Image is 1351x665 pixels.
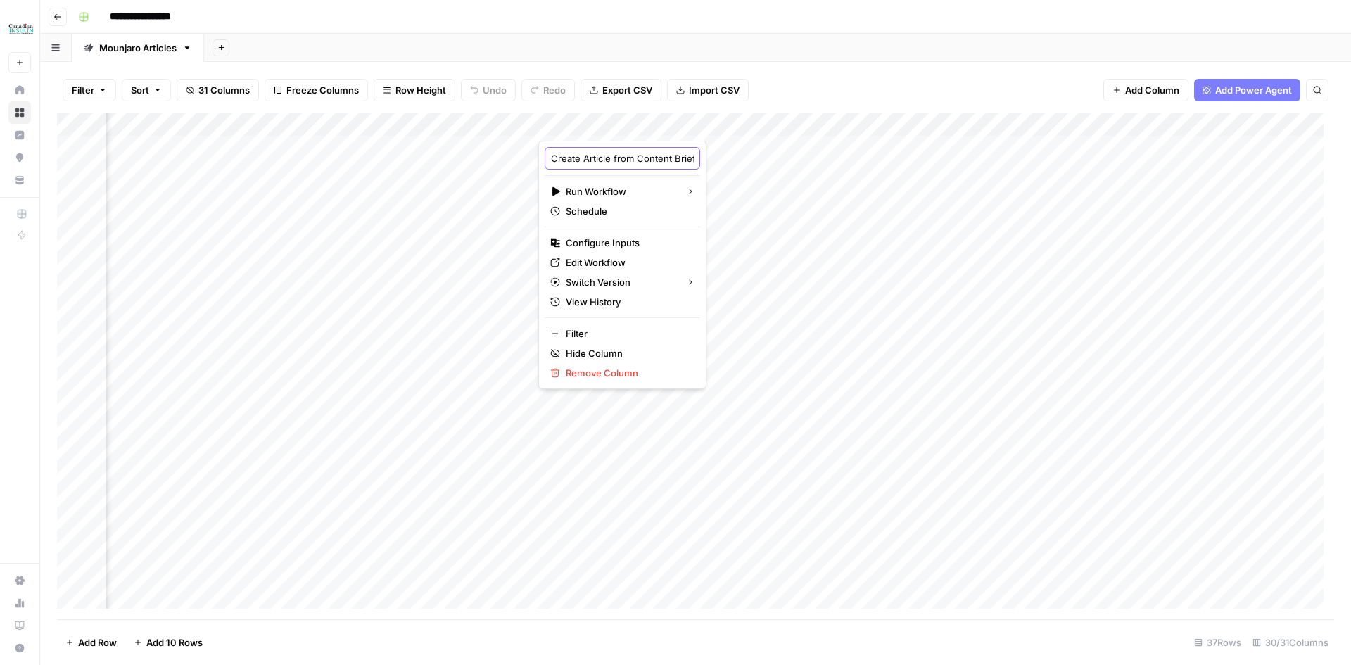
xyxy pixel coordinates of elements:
span: Redo [543,83,566,97]
span: Add Row [78,635,117,650]
span: Import CSV [689,83,740,97]
span: Filter [566,327,689,341]
span: Row Height [395,83,446,97]
span: Export CSV [602,83,652,97]
span: Add Power Agent [1215,83,1292,97]
button: 31 Columns [177,79,259,101]
a: Browse [8,101,31,124]
button: Workspace: BCI [8,11,31,46]
span: Freeze Columns [286,83,359,97]
span: Add Column [1125,83,1179,97]
button: Freeze Columns [265,79,368,101]
img: BCI Logo [8,16,34,42]
a: Home [8,79,31,101]
span: Configure Inputs [566,236,689,250]
button: Add 10 Rows [125,631,211,654]
a: Settings [8,569,31,592]
a: Learning Hub [8,614,31,637]
a: Mounjaro Articles [72,34,204,62]
span: Switch Version [566,275,675,289]
button: Filter [63,79,116,101]
div: 30/31 Columns [1247,631,1334,654]
div: Mounjaro Articles [99,41,177,55]
span: View History [566,295,689,309]
span: Run Workflow [566,184,675,198]
span: Remove Column [566,366,689,380]
span: Schedule [566,204,689,218]
button: Row Height [374,79,455,101]
a: Your Data [8,169,31,191]
button: Export CSV [581,79,661,101]
span: Edit Workflow [566,255,689,270]
span: Hide Column [566,346,689,360]
button: Help + Support [8,637,31,659]
button: Add Row [57,631,125,654]
span: Add 10 Rows [146,635,203,650]
button: Add Column [1103,79,1188,101]
a: Usage [8,592,31,614]
button: Sort [122,79,171,101]
span: Filter [72,83,94,97]
span: Sort [131,83,149,97]
button: Undo [461,79,516,101]
div: 37 Rows [1188,631,1247,654]
a: Insights [8,124,31,146]
span: 31 Columns [198,83,250,97]
button: Import CSV [667,79,749,101]
button: Add Power Agent [1194,79,1300,101]
button: Redo [521,79,575,101]
span: Undo [483,83,507,97]
a: Opportunities [8,146,31,169]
